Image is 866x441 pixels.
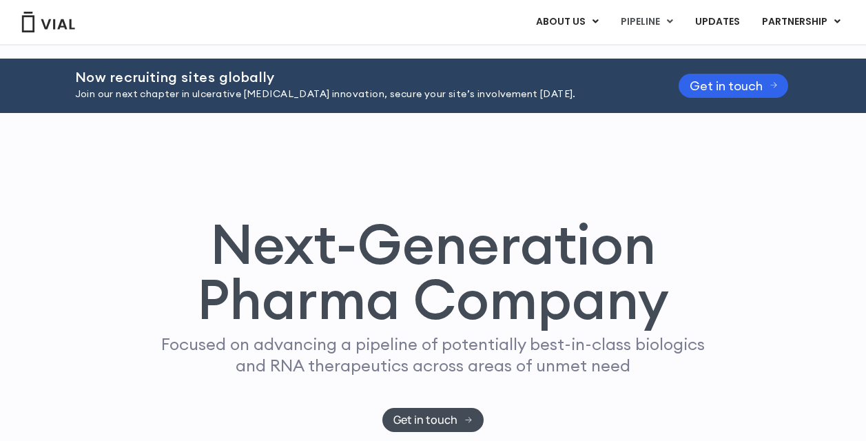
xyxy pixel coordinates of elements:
img: Vial Logo [21,12,76,32]
p: Join our next chapter in ulcerative [MEDICAL_DATA] innovation, secure your site’s involvement [DA... [75,87,644,102]
a: PARTNERSHIPMenu Toggle [751,10,852,34]
span: Get in touch [690,81,763,91]
h2: Now recruiting sites globally [75,70,644,85]
h1: Next-Generation Pharma Company [135,216,732,327]
a: UPDATES [684,10,750,34]
p: Focused on advancing a pipeline of potentially best-in-class biologics and RNA therapeutics acros... [156,334,711,376]
span: Get in touch [393,415,457,425]
a: ABOUT USMenu Toggle [525,10,609,34]
a: Get in touch [679,74,789,98]
a: Get in touch [382,408,484,432]
a: PIPELINEMenu Toggle [610,10,683,34]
